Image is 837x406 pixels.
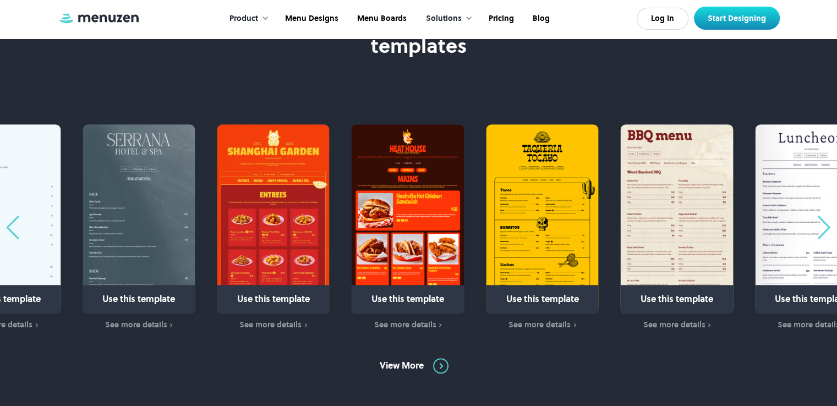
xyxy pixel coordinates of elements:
div: Product [218,2,275,36]
a: Use this template [83,124,195,314]
a: Log In [637,8,688,30]
a: Use this template [217,124,329,314]
div: 3 / 31 [486,124,598,331]
div: Solutions [415,2,478,36]
div: 31 / 31 [83,124,195,331]
a: See more details [486,319,598,331]
a: See more details [217,319,329,331]
div: Next slide [817,216,831,240]
a: See more details [83,319,195,331]
div: See more details [508,320,571,329]
a: Use this template [352,124,464,314]
div: Product [229,13,258,25]
div: Solutions [426,13,462,25]
a: Menu Boards [347,2,415,36]
div: 4 / 31 [621,124,733,331]
div: 1 / 31 [217,124,329,331]
div: View More [380,360,424,372]
div: See more details [643,320,705,329]
a: See more details [621,319,733,331]
div: See more details [239,320,302,329]
div: Previous slide [6,216,20,240]
div: See more details [105,320,167,329]
a: Start Designing [694,7,780,30]
a: Pricing [478,2,522,36]
div: 2 / 31 [352,124,464,331]
a: See more details [352,319,464,331]
a: Blog [522,2,558,36]
h2: Choose your menu design from one of our popular templates [167,9,670,58]
a: View More [380,358,458,374]
a: Use this template [486,124,598,314]
a: Menu Designs [275,2,347,36]
div: See more details [374,320,436,329]
a: Use this template [621,124,733,314]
